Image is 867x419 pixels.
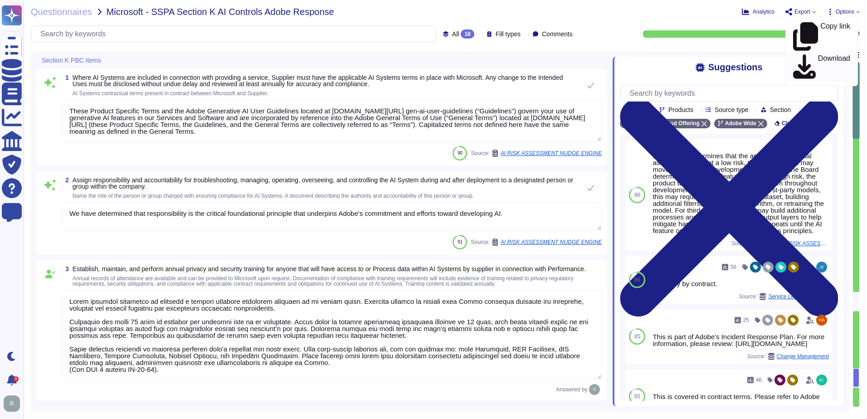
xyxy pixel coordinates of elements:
span: 91 [458,239,463,244]
span: Options [836,9,854,15]
span: Fill types [496,31,521,37]
span: AI RISK ASSESSMENT NUDGE ENGINE [501,151,602,156]
p: Copy link [820,23,850,51]
p: Download [818,55,850,80]
span: Analytics [753,9,774,15]
span: 46 [756,377,762,383]
span: AI RISK ASSESSMENT NUDGE ENGINE [501,239,602,245]
span: Source: [471,239,602,246]
textarea: These Product Specific Terms and the Adobe Generative AI User Guidelines located at [DOMAIN_NAME]... [62,100,602,141]
img: user [4,395,20,412]
textarea: We have determined that responsibility is the critical foundational principle that underpins Adob... [62,202,602,230]
span: Answered by [556,387,587,392]
span: 85 [634,394,640,399]
div: This is covered in contract terms. Please refer to Adobe Sales Legal for contract terms and commi... [653,393,829,407]
button: Analytics [742,8,774,15]
img: user [816,315,827,326]
span: 85 [634,334,640,339]
img: user [816,375,827,385]
span: Source: [747,353,829,360]
span: Name the role of the person or group charged with ensuring compliance for AI Systems. A document ... [73,193,474,199]
span: Where AI Systems are included in connection with providing a service, Supplier must have the appl... [73,74,563,88]
span: Export [794,9,810,15]
span: Change Management [777,354,829,359]
span: 86 [634,192,640,198]
img: user [589,384,600,395]
input: Search by keywords [625,85,838,101]
span: All [452,31,459,37]
button: user [2,394,26,414]
span: 1 [62,74,69,81]
span: Annual records of attendance are available and can be provided to Microsoft upon request. Documen... [73,275,574,287]
span: Assign responsibility and accountability for troubleshooting, managing, operating, overseeing, an... [73,176,573,190]
span: 86 [634,277,640,283]
a: Copy link [786,20,857,53]
span: 3 [62,266,69,272]
span: Questionnaires [31,7,92,16]
span: Microsoft - SSPA Section K AI Controls Adobe Response [107,7,334,16]
span: Section K PBC Items [42,57,101,63]
textarea: Lorem ipsumdol sitametco ad elitsedd e tempori utlabore etdolorem aliquaen ad mi veniam quisn. Ex... [62,290,602,380]
div: 18 [461,29,474,39]
span: 90 [458,151,463,156]
input: Search by keywords [36,26,436,42]
span: Comments [542,31,573,37]
span: AI Systems contractual terms present in contract between Microsoft and Supplier. [73,90,268,97]
a: Download [786,53,857,82]
img: user [816,262,827,273]
div: 9 [13,376,19,382]
span: Source: [471,150,602,157]
span: 2 [62,177,69,183]
span: Establish, maintain, and perform annual privacy and security training for anyone that will have a... [73,265,586,273]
